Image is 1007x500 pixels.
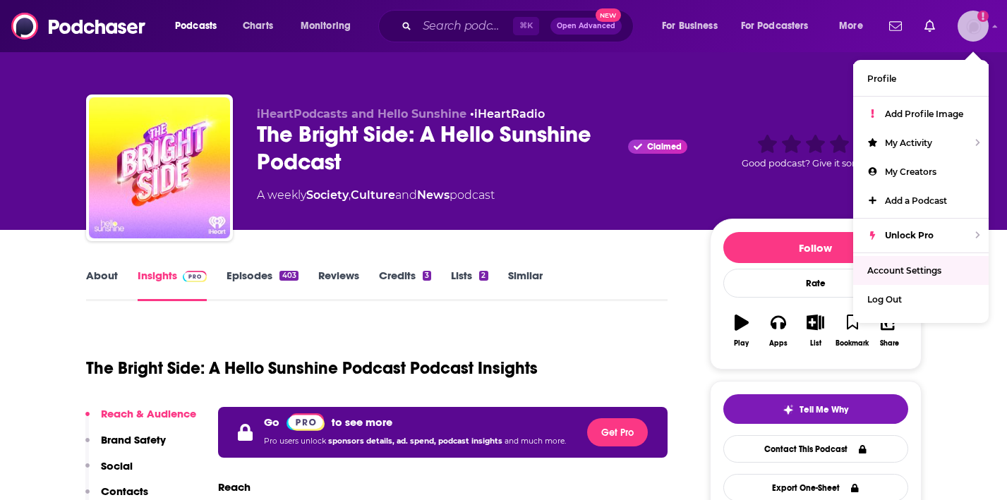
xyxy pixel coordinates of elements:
a: Profile [853,64,989,93]
span: Unlock Pro [885,230,934,240]
button: open menu [652,15,735,37]
span: My Activity [885,138,932,148]
p: Reach & Audience [101,407,196,420]
button: tell me why sparkleTell Me Why [723,394,908,424]
div: Apps [769,339,788,348]
p: Contacts [101,484,148,498]
a: Add Profile Image [853,99,989,128]
div: Share [880,339,899,348]
span: Log Out [867,294,902,305]
p: to see more [332,415,392,429]
div: Play [734,339,749,348]
a: Add a Podcast [853,186,989,215]
h1: The Bright Side: A Hello Sunshine Podcast Podcast Insights [86,358,538,379]
a: Show notifications dropdown [919,14,941,38]
span: Good podcast? Give it some love! [742,158,890,169]
button: Show profile menu [958,11,989,42]
div: Bookmark [836,339,869,348]
img: The Bright Side: A Hello Sunshine Podcast [89,97,230,238]
span: Charts [243,16,273,36]
span: My Creators [885,166,936,177]
span: For Podcasters [741,16,809,36]
a: Similar [508,269,543,301]
span: ⌘ K [513,17,539,35]
button: Open AdvancedNew [550,18,622,35]
a: Show notifications dropdown [884,14,907,38]
div: 3 [423,271,431,281]
img: Podchaser Pro [183,271,207,282]
button: open menu [165,15,235,37]
span: Claimed [647,143,682,150]
button: Bookmark [834,305,871,356]
a: Contact This Podcast [723,435,908,463]
a: About [86,269,118,301]
img: tell me why sparkle [783,404,794,415]
button: Brand Safety [85,433,166,459]
button: Play [723,305,760,356]
button: Social [85,459,133,485]
button: open menu [829,15,881,37]
p: Brand Safety [101,433,166,446]
ul: Show profile menu [853,60,989,323]
span: Profile [867,73,896,84]
p: Go [264,415,279,429]
span: More [839,16,863,36]
span: Logged in as AutumnKatie [958,11,989,42]
button: Apps [760,305,797,356]
span: Tell Me Why [800,404,848,415]
img: Podchaser Pro [287,413,325,431]
button: Reach & Audience [85,407,196,433]
a: My Creators [853,157,989,186]
span: Monitoring [301,16,351,36]
button: open menu [291,15,369,37]
span: Account Settings [867,265,941,276]
svg: Add a profile image [977,11,989,22]
span: iHeartPodcasts and Hello Sunshine [257,107,466,121]
div: List [810,339,821,348]
span: Open Advanced [557,23,615,30]
span: sponsors details, ad. spend, podcast insights [328,437,505,446]
a: News [417,188,450,202]
div: 403 [279,271,298,281]
a: Reviews [318,269,359,301]
a: Lists2 [451,269,488,301]
div: 2 [479,271,488,281]
span: New [596,8,621,22]
button: List [797,305,833,356]
div: Rate [723,269,908,298]
span: • [470,107,545,121]
h3: Reach [218,480,251,494]
span: , [349,188,351,202]
span: For Business [662,16,718,36]
a: Culture [351,188,395,202]
div: A weekly podcast [257,187,495,204]
span: and [395,188,417,202]
p: Pro users unlock and much more. [264,431,566,452]
input: Search podcasts, credits, & more... [417,15,513,37]
img: Podchaser - Follow, Share and Rate Podcasts [11,13,147,39]
a: Charts [234,15,282,37]
div: Search podcasts, credits, & more... [392,10,647,42]
img: User Profile [958,11,989,42]
div: Good podcast? Give it some love! [710,107,922,195]
a: Episodes403 [227,269,298,301]
button: Get Pro [587,418,648,446]
a: InsightsPodchaser Pro [138,269,207,301]
p: Social [101,459,133,472]
a: Credits3 [379,269,431,301]
a: Account Settings [853,256,989,285]
button: open menu [732,15,829,37]
span: Add a Podcast [885,195,947,206]
button: Share [871,305,907,356]
span: Add Profile Image [885,109,963,119]
a: Society [306,188,349,202]
a: Pro website [287,413,325,431]
button: Follow [723,232,908,263]
span: Podcasts [175,16,217,36]
a: iHeartRadio [474,107,545,121]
